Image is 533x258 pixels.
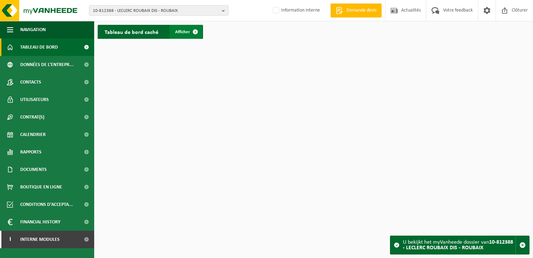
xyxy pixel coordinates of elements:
[403,236,516,254] div: U bekijkt het myVanheede dossier van
[20,161,47,178] span: Documents
[170,25,202,39] a: Afficher
[20,73,41,91] span: Contacts
[20,108,44,126] span: Contrat(s)
[20,213,60,231] span: Financial History
[98,25,165,38] h2: Tableau de bord caché
[20,178,62,196] span: Boutique en ligne
[175,30,190,34] span: Afficher
[20,91,49,108] span: Utilisateurs
[20,38,58,56] span: Tableau de bord
[20,196,73,213] span: Conditions d'accepta...
[7,231,13,248] span: I
[20,143,42,161] span: Rapports
[93,6,219,16] span: 10-812388 - LECLERC ROUBAIX DIS - ROUBAIX
[403,239,513,251] strong: 10-812388 - LECLERC ROUBAIX DIS - ROUBAIX
[20,126,46,143] span: Calendrier
[89,5,228,16] button: 10-812388 - LECLERC ROUBAIX DIS - ROUBAIX
[20,56,74,73] span: Données de l'entrepr...
[330,3,382,17] a: Demande devis
[271,5,320,16] label: Information interne
[345,7,378,14] span: Demande devis
[20,231,60,248] span: Interne modules
[20,21,46,38] span: Navigation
